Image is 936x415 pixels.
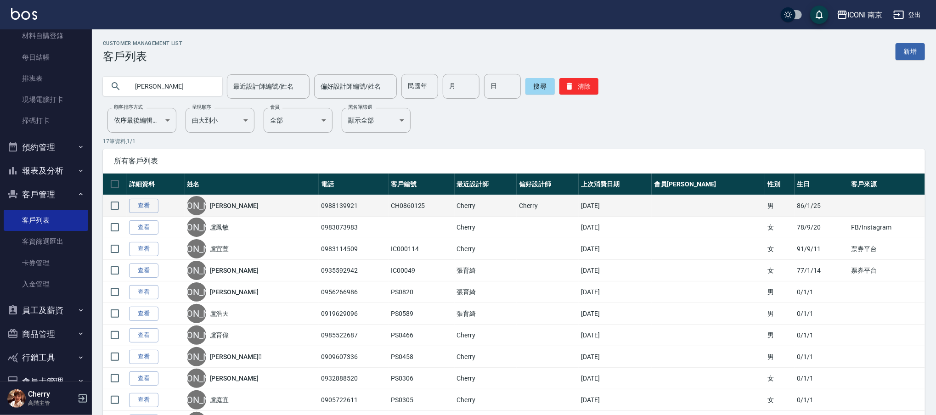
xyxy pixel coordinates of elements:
[4,231,88,252] a: 客資篩選匯出
[187,347,206,366] div: [PERSON_NAME]
[210,223,229,232] a: 盧鳳敏
[765,368,795,389] td: 女
[129,350,158,364] a: 查看
[455,346,517,368] td: Cherry
[765,303,795,325] td: 男
[4,252,88,274] a: 卡券管理
[795,325,849,346] td: 0/1/1
[765,281,795,303] td: 男
[4,210,88,231] a: 客戶列表
[210,201,259,210] a: [PERSON_NAME]
[579,217,652,238] td: [DATE]
[319,368,389,389] td: 0932888520
[187,239,206,258] div: [PERSON_NAME]
[210,395,229,404] a: 盧庭宜
[849,260,925,281] td: 票券平台
[4,298,88,322] button: 員工及薪資
[4,89,88,110] a: 現場電腦打卡
[795,217,849,238] td: 78/9/20
[210,352,261,361] a: [PERSON_NAME]𦵴
[765,238,795,260] td: 女
[795,238,849,260] td: 91/9/11
[210,309,229,318] a: 盧浩天
[4,47,88,68] a: 每日結帳
[348,104,372,111] label: 黑名單篩選
[389,346,455,368] td: PS0458
[129,264,158,278] a: 查看
[579,303,652,325] td: [DATE]
[129,328,158,342] a: 查看
[455,281,517,303] td: 張育綺
[389,303,455,325] td: PS0589
[810,6,829,24] button: save
[107,108,176,133] div: 依序最後編輯時間
[129,199,158,213] a: 查看
[4,322,88,346] button: 商品管理
[319,260,389,281] td: 0935592942
[187,261,206,280] div: [PERSON_NAME]
[652,174,765,195] th: 會員[PERSON_NAME]
[795,260,849,281] td: 77/1/14
[389,325,455,346] td: PS0466
[579,389,652,411] td: [DATE]
[103,137,925,146] p: 17 筆資料, 1 / 1
[210,374,259,383] a: [PERSON_NAME]
[270,104,280,111] label: 會員
[579,368,652,389] td: [DATE]
[849,238,925,260] td: 票券平台
[579,281,652,303] td: [DATE]
[579,346,652,368] td: [DATE]
[765,389,795,411] td: 女
[848,9,883,21] div: ICONI 南京
[579,174,652,195] th: 上次消費日期
[129,393,158,407] a: 查看
[210,331,229,340] a: 盧育偉
[114,104,143,111] label: 顧客排序方式
[129,371,158,386] a: 查看
[765,325,795,346] td: 男
[210,244,229,253] a: 盧宜萱
[186,108,254,133] div: 由大到小
[4,274,88,295] a: 入金管理
[319,195,389,217] td: 0988139921
[849,174,925,195] th: 客戶來源
[319,325,389,346] td: 0985522687
[103,50,182,63] h3: 客戶列表
[455,303,517,325] td: 張育綺
[896,43,925,60] a: 新增
[319,281,389,303] td: 0956266986
[795,303,849,325] td: 0/1/1
[765,260,795,281] td: 女
[127,174,185,195] th: 詳細資料
[103,40,182,46] h2: Customer Management List
[765,217,795,238] td: 女
[795,195,849,217] td: 86/1/25
[129,242,158,256] a: 查看
[187,390,206,409] div: [PERSON_NAME]
[795,368,849,389] td: 0/1/1
[559,78,598,95] button: 清除
[187,218,206,237] div: [PERSON_NAME]
[319,217,389,238] td: 0983073983
[833,6,886,24] button: ICONI 南京
[4,183,88,207] button: 客戶管理
[765,174,795,195] th: 性別
[795,281,849,303] td: 0/1/1
[187,369,206,388] div: [PERSON_NAME]
[455,174,517,195] th: 最近設計師
[765,346,795,368] td: 男
[455,368,517,389] td: Cherry
[795,346,849,368] td: 0/1/1
[4,159,88,183] button: 報表及分析
[525,78,555,95] button: 搜尋
[579,325,652,346] td: [DATE]
[264,108,333,133] div: 全部
[579,238,652,260] td: [DATE]
[210,287,259,297] a: [PERSON_NAME]
[389,260,455,281] td: IC00049
[7,389,26,408] img: Person
[455,238,517,260] td: Cherry
[129,285,158,299] a: 查看
[4,135,88,159] button: 預約管理
[210,266,259,275] a: [PERSON_NAME]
